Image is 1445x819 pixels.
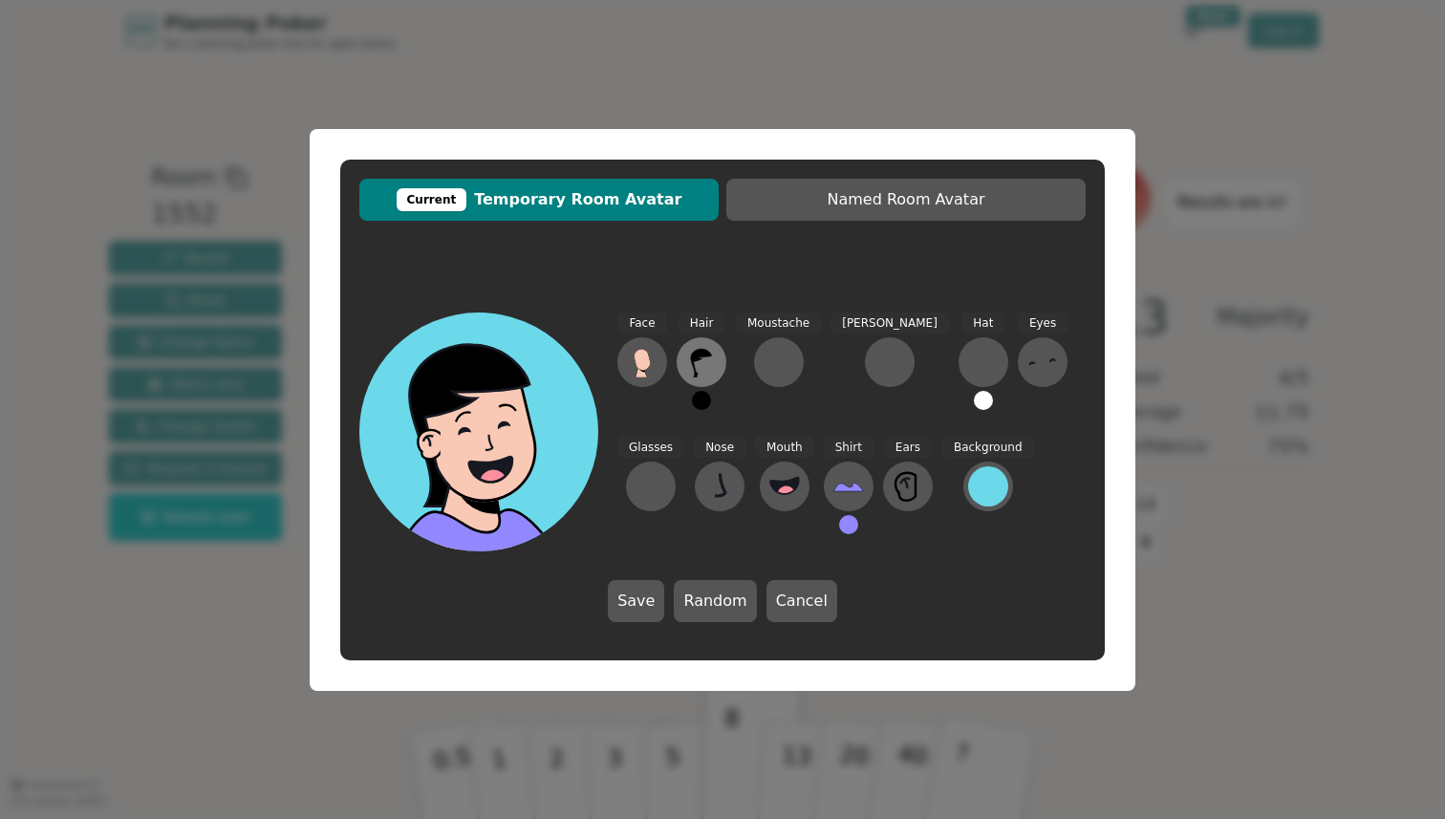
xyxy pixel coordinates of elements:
button: Cancel [766,580,837,622]
span: Hair [679,313,725,334]
span: Background [942,437,1034,459]
span: Nose [694,437,745,459]
span: Eyes [1018,313,1068,334]
span: [PERSON_NAME] [830,313,949,334]
span: Shirt [824,437,873,459]
button: Save [608,580,664,622]
button: CurrentTemporary Room Avatar [359,179,719,221]
div: Current [397,188,467,211]
span: Hat [961,313,1004,334]
button: Random [674,580,756,622]
span: Named Room Avatar [736,188,1076,211]
span: Glasses [617,437,684,459]
span: Moustache [736,313,821,334]
span: Temporary Room Avatar [369,188,709,211]
span: Mouth [755,437,814,459]
span: Face [617,313,666,334]
span: Ears [884,437,932,459]
button: Named Room Avatar [726,179,1086,221]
